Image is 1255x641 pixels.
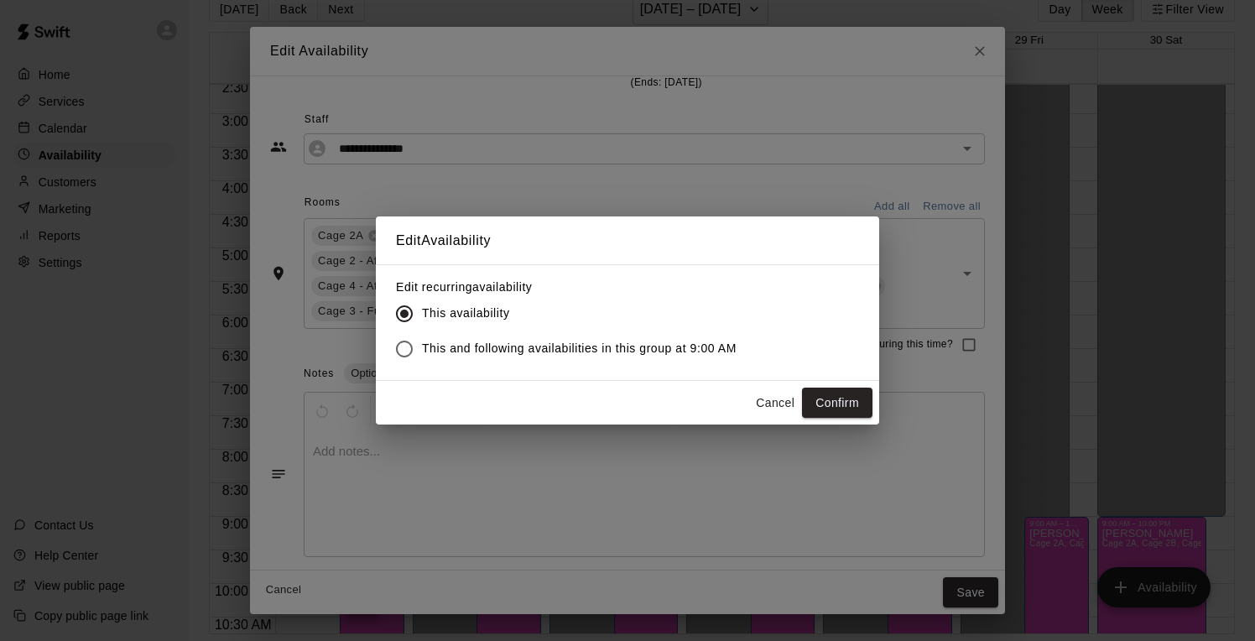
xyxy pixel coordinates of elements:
[748,388,802,419] button: Cancel
[376,216,879,265] h2: Edit Availability
[396,279,750,295] label: Edit recurring availability
[802,388,872,419] button: Confirm
[422,305,509,322] span: This availability
[422,340,737,357] span: This and following availabilities in this group at 9:00 AM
